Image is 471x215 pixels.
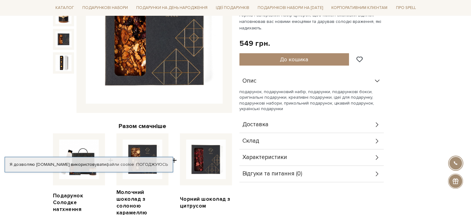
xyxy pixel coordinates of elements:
[186,140,226,179] img: Чорний шоколад з цитрусом
[55,7,72,24] img: Подарунок Солодке натхнення
[242,122,268,127] span: Доставка
[134,3,210,13] a: Подарунки на День народження
[59,140,99,179] img: Подарунок Солодке натхнення
[242,138,259,144] span: Склад
[53,3,76,13] a: Каталог
[239,53,349,66] button: До кошика
[106,162,134,167] a: файли cookie
[242,78,256,84] span: Опис
[136,162,168,167] a: Погоджуюсь
[393,3,418,13] a: Про Spell
[53,192,105,213] a: Подарунок Солодке натхнення
[239,89,384,112] p: подарунок, подарунковий набір, подарунки, подарункові бокси, оригінальні подарунки, креативні под...
[242,171,302,177] span: Відгуки та питання (0)
[123,140,162,179] img: Молочний шоколад з солоною карамеллю
[213,3,252,13] a: Ідеї подарунків
[329,2,390,13] a: Корпоративним клієнтам
[80,3,130,13] a: Подарункові набори
[55,55,72,71] img: Подарунок Солодке натхнення
[180,196,232,209] a: Чорний шоколад з цитрусом
[239,39,270,48] div: 549 грн.
[242,155,287,160] span: Характеристики
[255,2,325,13] a: Подарункові набори на [DATE]
[53,122,232,130] div: Разом смачніше
[5,162,173,167] div: Я дозволяю [DOMAIN_NAME] використовувати
[280,56,308,63] span: До кошика
[55,31,72,47] img: Подарунок Солодке натхнення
